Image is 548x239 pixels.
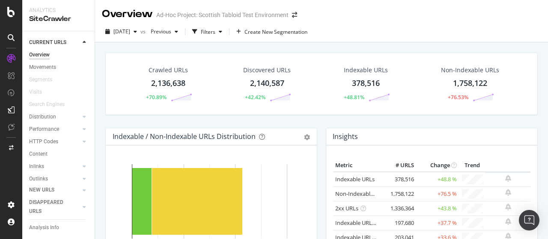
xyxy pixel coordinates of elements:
div: Outlinks [29,174,48,183]
div: Overview [102,7,153,21]
a: Visits [29,88,51,97]
div: Open Intercom Messenger [519,210,539,230]
div: Analytics [29,7,88,14]
div: +76.53% [448,94,468,101]
div: NEW URLS [29,186,54,195]
span: vs [140,28,147,35]
div: Crawled URLs [149,66,188,74]
div: Search Engines [29,100,65,109]
span: 2025 Aug. 13th [113,28,130,35]
button: Previous [147,25,182,38]
button: Create New Segmentation [233,25,311,38]
div: HTTP Codes [29,137,58,146]
div: 1,758,122 [453,78,487,89]
td: +37.7 % [416,215,459,230]
div: Analysis Info [29,223,59,232]
a: 2xx URLs [335,204,358,212]
a: Movements [29,63,89,72]
a: Segments [29,75,61,84]
div: Movements [29,63,56,72]
div: Visits [29,88,42,97]
a: Content [29,150,89,159]
th: Change [416,159,459,172]
div: +48.81% [344,94,364,101]
div: gear [304,134,310,140]
h4: Insights [333,131,358,142]
span: Previous [147,28,171,35]
a: DISAPPEARED URLS [29,198,80,216]
a: HTTP Codes [29,137,80,146]
td: 378,516 [382,172,416,187]
th: Trend [459,159,485,172]
span: Create New Segmentation [244,28,307,35]
td: 1,758,122 [382,186,416,201]
td: +76.5 % [416,186,459,201]
div: bell-plus [505,204,511,210]
a: Distribution [29,112,80,121]
a: Inlinks [29,162,80,171]
div: Discovered URLs [243,66,291,74]
a: CURRENT URLS [29,38,80,47]
div: 2,140,587 [250,78,284,89]
div: Ad-Hoc Project: Scottish Tabloid Test Environment [156,11,289,19]
button: Filters [189,25,226,38]
th: # URLS [382,159,416,172]
div: Distribution [29,112,56,121]
a: Performance [29,125,80,134]
div: DISAPPEARED URLS [29,198,72,216]
a: Overview [29,50,89,59]
div: 378,516 [352,78,380,89]
a: Indexable URLs with Bad H1 [335,219,407,227]
button: [DATE] [102,25,140,38]
a: NEW URLS [29,186,80,195]
div: Filters [201,28,215,35]
td: 1,336,364 [382,201,416,215]
div: +42.42% [245,94,265,101]
div: Segments [29,75,52,84]
div: Indexable URLs [344,66,388,74]
a: Outlinks [29,174,80,183]
div: Non-Indexable URLs [441,66,499,74]
div: Performance [29,125,59,134]
a: Non-Indexable URLs [335,190,387,198]
div: Inlinks [29,162,44,171]
a: Analysis Info [29,223,89,232]
div: +70.89% [146,94,167,101]
td: +48.8 % [416,172,459,187]
div: Content [29,150,48,159]
div: SiteCrawler [29,14,88,24]
div: bell-plus [505,175,511,182]
a: Indexable URLs [335,175,375,183]
a: Search Engines [29,100,73,109]
div: Indexable / Non-Indexable URLs Distribution [113,132,256,141]
td: +43.8 % [416,201,459,215]
td: 197,680 [382,215,416,230]
div: CURRENT URLS [29,38,66,47]
div: arrow-right-arrow-left [292,12,297,18]
div: 2,136,638 [151,78,185,89]
div: Overview [29,50,50,59]
div: bell-plus [505,218,511,225]
th: Metric [333,159,382,172]
div: bell-plus [505,189,511,196]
